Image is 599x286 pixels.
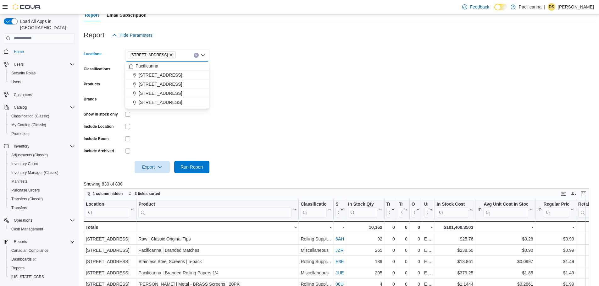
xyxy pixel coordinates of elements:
div: Rolling Supplies [301,235,331,243]
button: Operations [1,216,77,225]
span: Operations [11,217,75,224]
div: 265 [348,246,382,254]
span: Dashboards [11,257,36,262]
div: Miscellaneous [301,246,331,254]
div: $25.76 [437,235,473,243]
a: Manifests [9,178,30,185]
button: In Stock Cost [437,201,473,217]
label: Brands [84,97,97,102]
span: Inventory Manager (Classic) [11,170,58,175]
span: DS [549,3,554,11]
div: Transfer In Qty [386,201,390,217]
div: Avg Unit Cost In Stock [484,201,528,217]
div: $379.25 [437,269,473,277]
a: Customers [11,91,35,99]
a: Home [11,48,26,56]
button: Transfer In Qty [386,201,395,217]
button: My Catalog (Classic) [6,121,77,129]
div: On Order Qty [412,201,415,207]
div: $0.99 [537,235,574,243]
span: Washington CCRS [9,273,75,281]
span: Home [14,49,24,54]
button: Cash Management [6,225,77,234]
span: [STREET_ADDRESS] [139,72,182,78]
div: Miscellaneous [301,269,331,277]
button: Inventory [11,143,32,150]
p: [PERSON_NAME] [558,3,594,11]
button: 1 column hidden [84,190,125,197]
div: Location [86,201,129,217]
div: 0 [399,235,408,243]
div: 0 [399,224,408,231]
span: Load All Apps in [GEOGRAPHIC_DATA] [18,18,75,31]
span: [STREET_ADDRESS] [130,52,168,58]
span: Classification (Classic) [11,114,49,119]
span: Security Roles [9,69,75,77]
button: Enter fullscreen [580,190,587,197]
a: Security Roles [9,69,38,77]
span: Inventory Count [9,160,75,168]
a: 6AHQ7V3V [336,236,358,241]
a: Dashboards [6,255,77,264]
div: 0 [412,246,420,254]
span: 1560 Fairfield Road [128,51,176,58]
a: E3EP1L2T [336,259,357,264]
div: Darren Saunders [548,3,555,11]
div: Regular Price [544,201,569,207]
div: Regular Price [544,201,569,217]
label: Show in stock only [84,112,118,117]
div: Product [138,201,291,217]
button: [STREET_ADDRESS] [125,71,209,80]
div: 0 [386,235,395,243]
h3: Report [84,31,104,39]
div: $238.50 [437,246,473,254]
div: - [477,224,533,231]
a: Feedback [460,1,491,13]
label: Include Location [84,124,114,129]
div: Raw | Classic Original Tips [138,235,297,243]
div: Choose from the following options [125,62,209,107]
div: $0.0997 [477,258,533,265]
button: Home [1,47,77,56]
button: Reports [1,237,77,246]
span: Report [85,9,99,21]
span: My Catalog (Classic) [9,121,75,129]
div: - [138,224,297,231]
button: Security Roles [6,69,77,78]
span: 1 column hidden [93,191,123,196]
span: 3 fields sorted [135,191,160,196]
a: Promotions [9,130,33,138]
button: Transfer Out Qty [399,201,408,217]
div: [STREET_ADDRESS] [86,269,134,277]
button: Customers [1,90,77,99]
div: 0 [399,258,408,265]
button: In Stock Qty [348,201,382,217]
button: [STREET_ADDRESS] [125,89,209,98]
label: Locations [84,51,102,57]
div: Rolling Supplies [301,258,331,265]
button: Product [138,201,297,217]
div: Each [424,269,433,277]
span: Pacificanna [136,63,158,69]
div: Pacificanna | Branded Rolling Papers 1¼ [138,269,297,277]
a: JZRY6XFE [336,248,358,253]
div: Classification [301,201,326,217]
span: Manifests [9,178,75,185]
button: Users [11,61,26,68]
div: $0.99 [537,246,574,254]
img: Cova [13,4,41,10]
div: Classification [301,201,326,207]
a: [US_STATE] CCRS [9,273,47,281]
span: Classification (Classic) [9,112,75,120]
button: Regular Price [537,201,574,217]
span: Hide Parameters [119,32,153,38]
span: Adjustments (Classic) [11,153,48,158]
span: Inventory Count [11,161,38,166]
div: 0 [412,235,420,243]
div: Avg Unit Cost In Stock [484,201,528,207]
div: $101,400.3503 [437,224,473,231]
button: Operations [11,217,35,224]
span: Promotions [9,130,75,138]
span: Cash Management [9,225,75,233]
